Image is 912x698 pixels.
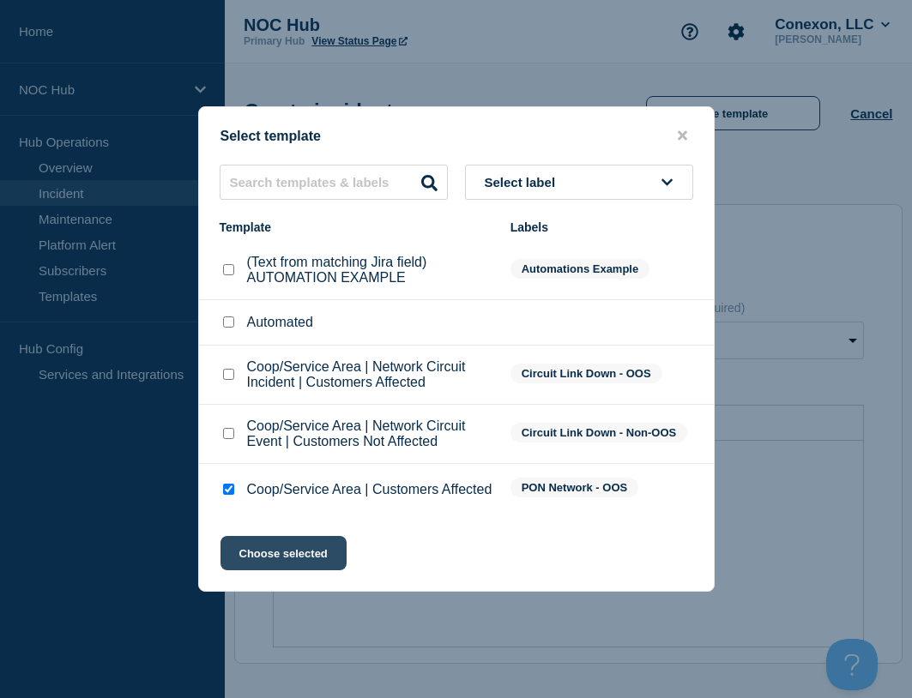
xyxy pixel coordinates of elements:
[465,165,693,200] button: Select label
[223,484,234,495] input: Coop/Service Area | Customers Affected checkbox
[223,316,234,328] input: Automated checkbox
[223,264,234,275] input: (Text from matching Jira field) AUTOMATION EXAMPLE checkbox
[510,364,662,383] span: Circuit Link Down - OOS
[247,418,493,449] p: Coop/Service Area | Network Circuit Event | Customers Not Affected
[510,220,693,234] div: Labels
[510,423,688,442] span: Circuit Link Down - Non-OOS
[510,478,639,497] span: PON Network - OOS
[220,536,347,570] button: Choose selected
[247,482,492,497] p: Coop/Service Area | Customers Affected
[223,428,234,439] input: Coop/Service Area | Network Circuit Event | Customers Not Affected checkbox
[220,220,493,234] div: Template
[199,128,714,144] div: Select template
[510,259,650,279] span: Automations Example
[247,255,493,286] p: (Text from matching Jira field) AUTOMATION EXAMPLE
[220,165,448,200] input: Search templates & labels
[247,315,313,330] p: Automated
[485,175,563,190] span: Select label
[223,369,234,380] input: Coop/Service Area | Network Circuit Incident | Customers Affected checkbox
[673,128,692,144] button: close button
[247,359,493,390] p: Coop/Service Area | Network Circuit Incident | Customers Affected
